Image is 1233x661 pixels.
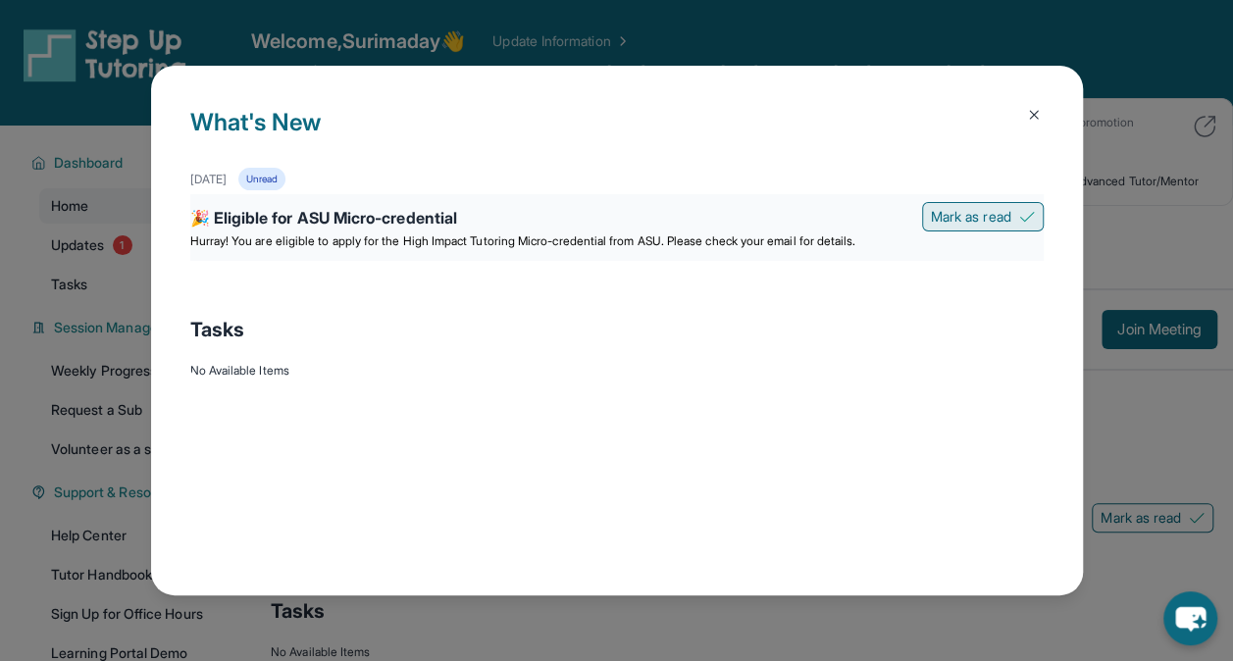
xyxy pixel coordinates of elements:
[1163,591,1217,645] button: chat-button
[1019,209,1035,225] img: Mark as read
[238,168,285,190] div: Unread
[1026,107,1042,123] img: Close Icon
[190,363,1044,379] div: No Available Items
[190,105,1044,168] h1: What's New
[190,206,1044,233] div: 🎉 Eligible for ASU Micro-credential
[931,207,1011,227] span: Mark as read
[190,172,227,187] div: [DATE]
[922,202,1044,231] button: Mark as read
[190,233,856,248] span: Hurray! You are eligible to apply for the High Impact Tutoring Micro-credential from ASU. Please ...
[190,316,244,343] span: Tasks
